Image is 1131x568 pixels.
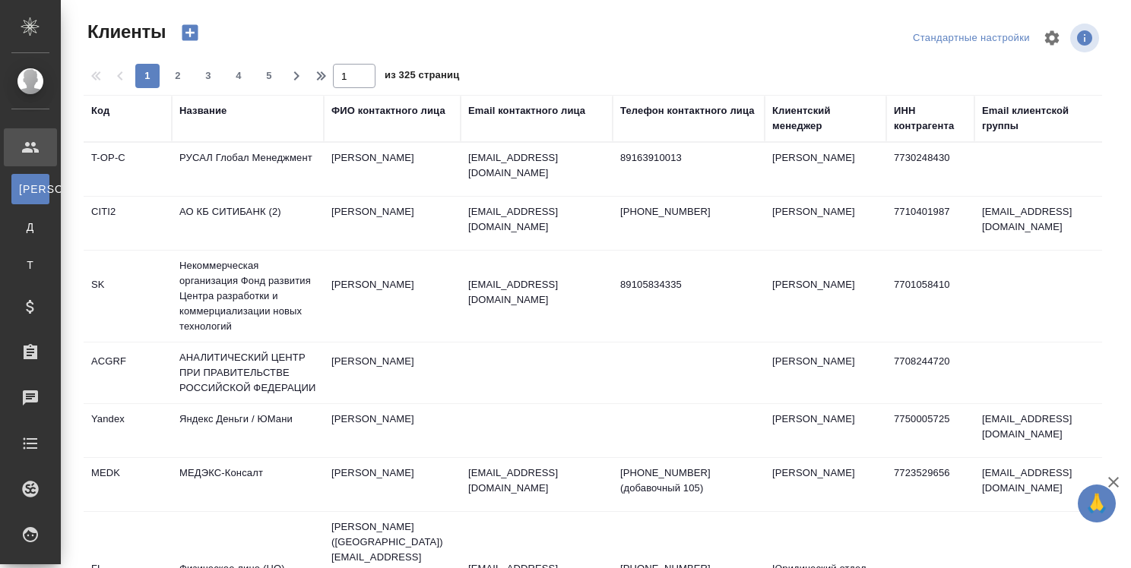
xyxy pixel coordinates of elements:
[468,150,605,181] p: [EMAIL_ADDRESS][DOMAIN_NAME]
[227,64,251,88] button: 4
[324,197,461,250] td: [PERSON_NAME]
[84,270,172,323] td: SK
[974,458,1111,511] td: [EMAIL_ADDRESS][DOMAIN_NAME]
[886,404,974,457] td: 7750005725
[19,257,42,273] span: Т
[468,465,605,496] p: [EMAIL_ADDRESS][DOMAIN_NAME]
[765,404,886,457] td: [PERSON_NAME]
[172,404,324,457] td: Яндекс Деньги / ЮМани
[257,68,281,84] span: 5
[172,342,324,403] td: АНАЛИТИЧЕСКИЙ ЦЕНТР ПРИ ПРАВИТЕЛЬСТВЕ РОССИЙСКОЙ ФЕДЕРАЦИИ
[257,64,281,88] button: 5
[11,250,49,280] a: Т
[227,68,251,84] span: 4
[172,143,324,196] td: РУСАЛ Глобал Менеджмент
[468,204,605,235] p: [EMAIL_ADDRESS][DOMAIN_NAME]
[765,143,886,196] td: [PERSON_NAME]
[11,174,49,204] a: [PERSON_NAME]
[1078,484,1116,522] button: 🙏
[91,103,109,118] div: Код
[886,143,974,196] td: 7730248430
[620,465,757,496] p: [PHONE_NUMBER] (добавочный 105)
[765,458,886,511] td: [PERSON_NAME]
[324,458,461,511] td: [PERSON_NAME]
[84,197,172,250] td: CITI2
[765,197,886,250] td: [PERSON_NAME]
[886,270,974,323] td: 7701058410
[324,270,461,323] td: [PERSON_NAME]
[886,197,974,250] td: 7710401987
[84,346,172,399] td: ACGRF
[196,64,220,88] button: 3
[324,404,461,457] td: [PERSON_NAME]
[468,103,585,118] div: Email контактного лица
[84,458,172,511] td: MEDK
[886,458,974,511] td: 7723529656
[172,458,324,511] td: МЕДЭКС-Консалт
[324,346,461,399] td: [PERSON_NAME]
[1084,488,1110,519] span: 🙏
[84,143,172,196] td: T-OP-C
[620,103,755,118] div: Телефон контактного лица
[468,277,605,308] p: [EMAIL_ADDRESS][DOMAIN_NAME]
[172,251,324,342] td: Некоммерческая организация Фонд развития Центра разработки и коммерциализации новых технологий
[385,66,459,88] span: из 325 страниц
[974,197,1111,250] td: [EMAIL_ADDRESS][DOMAIN_NAME]
[172,20,208,46] button: Создать
[620,204,757,219] p: [PHONE_NUMBER]
[324,143,461,196] td: [PERSON_NAME]
[894,103,967,134] div: ИНН контрагента
[172,197,324,250] td: АО КБ СИТИБАНК (2)
[19,181,42,197] span: [PERSON_NAME]
[1034,20,1070,56] span: Настроить таблицу
[179,103,227,118] div: Название
[84,20,166,44] span: Клиенты
[19,219,42,235] span: Д
[196,68,220,84] span: 3
[620,277,757,292] p: 89105834335
[166,68,190,84] span: 2
[331,103,445,118] div: ФИО контактного лица
[620,150,757,166] p: 89163910013
[982,103,1104,134] div: Email клиентской группы
[166,64,190,88] button: 2
[1070,24,1102,52] span: Посмотреть информацию
[765,270,886,323] td: [PERSON_NAME]
[11,212,49,242] a: Д
[974,404,1111,457] td: [EMAIL_ADDRESS][DOMAIN_NAME]
[84,404,172,457] td: Yandex
[765,346,886,399] td: [PERSON_NAME]
[772,103,879,134] div: Клиентский менеджер
[909,27,1034,50] div: split button
[886,346,974,399] td: 7708244720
